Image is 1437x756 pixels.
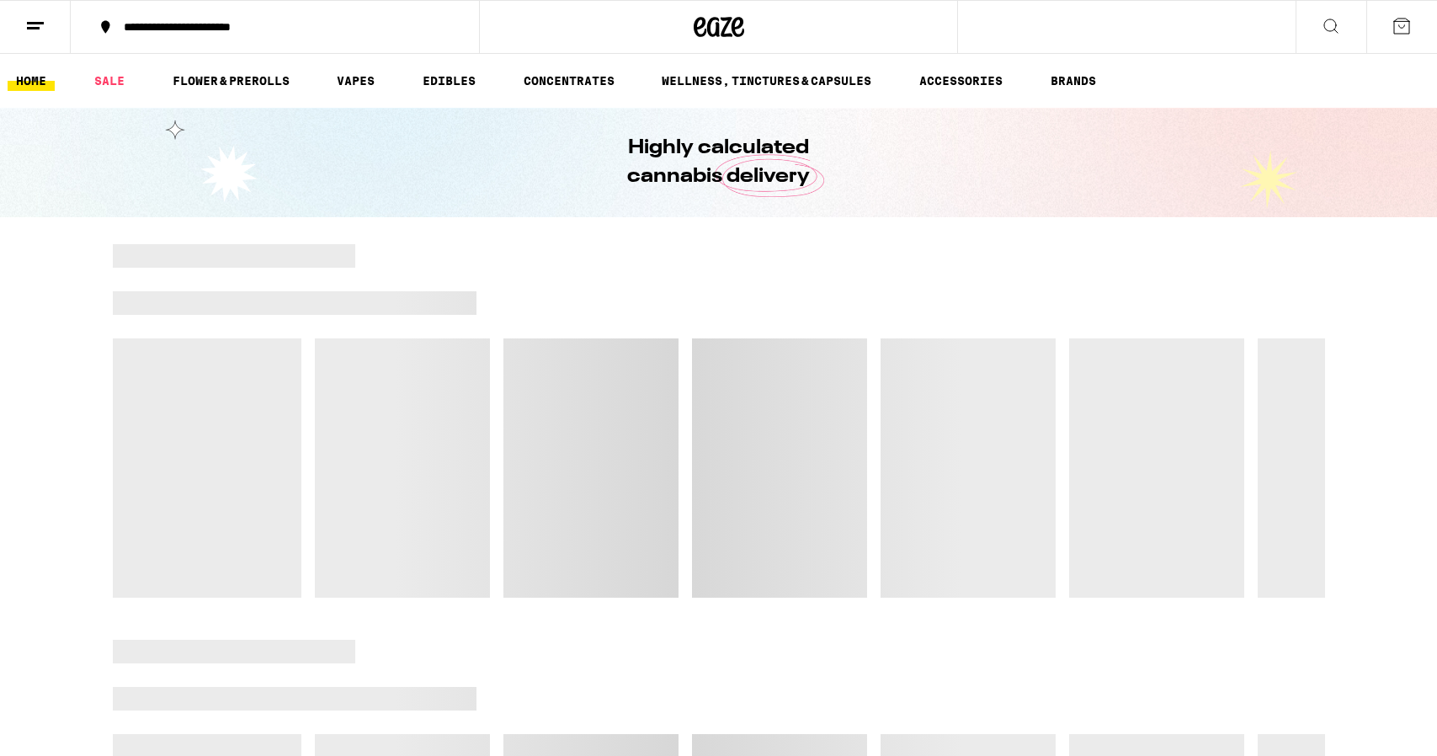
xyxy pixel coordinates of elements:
[86,71,133,91] a: SALE
[414,71,484,91] a: EDIBLES
[911,71,1011,91] a: ACCESSORIES
[653,71,880,91] a: WELLNESS, TINCTURES & CAPSULES
[1042,71,1104,91] button: BRANDS
[164,71,298,91] a: FLOWER & PREROLLS
[8,71,55,91] a: HOME
[328,71,383,91] a: VAPES
[515,71,623,91] a: CONCENTRATES
[580,134,858,191] h1: Highly calculated cannabis delivery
